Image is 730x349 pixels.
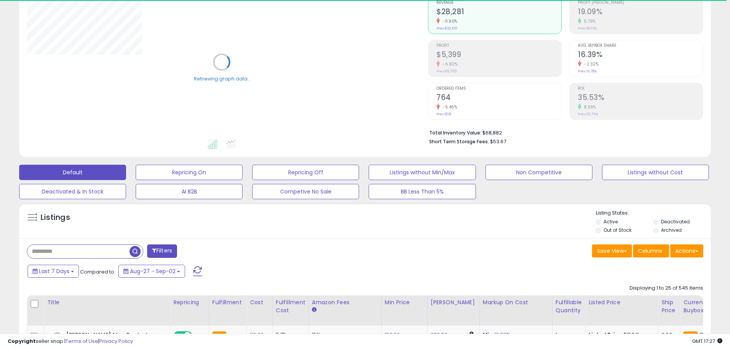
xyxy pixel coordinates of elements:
span: Columns [638,247,662,255]
div: Markup on Cost [483,298,549,306]
h2: 16.39% [578,50,703,61]
small: Prev: $5,795 [436,69,457,74]
small: -5.45% [440,104,457,110]
h2: 764 [436,93,561,103]
h5: Listings [41,212,70,223]
button: Save View [592,244,632,257]
span: Avg. Buybox Share [578,44,703,48]
small: Prev: 18.05% [578,26,597,31]
span: Revenue [436,1,561,5]
small: Amazon Fees. [312,306,317,313]
a: Terms of Use [66,338,98,345]
small: -2.32% [581,61,599,67]
button: Repricing On [136,165,243,180]
span: 2025-09-10 17:27 GMT [692,338,722,345]
div: Min Price [385,298,424,306]
span: Profit [PERSON_NAME] [578,1,703,5]
button: Non Competitive [486,165,592,180]
button: BB Less Than 5% [369,184,476,199]
div: Fulfillment [212,298,243,306]
button: Aug-27 - Sep-02 [118,265,185,278]
span: Ordered Items [436,87,561,91]
span: Aug-27 - Sep-02 [130,267,176,275]
button: Actions [670,244,703,257]
small: -11.90% [440,18,458,24]
button: Listings without Cost [602,165,709,180]
th: The percentage added to the cost of goods (COGS) that forms the calculator for Min & Max prices. [479,295,552,326]
button: Default [19,165,126,180]
span: $53.67 [490,138,506,145]
small: Prev: $32,100 [436,26,458,31]
span: Compared to: [80,268,115,275]
b: Total Inventory Value: [429,129,481,136]
li: $68,882 [429,128,697,137]
span: Last 7 Days [39,267,69,275]
small: Prev: 32.79% [578,112,598,116]
div: Title [47,298,167,306]
b: Short Term Storage Fees: [429,138,489,145]
h2: 35.53% [578,93,703,103]
p: Listing States: [596,210,711,217]
div: Fulfillment Cost [276,298,305,315]
div: Repricing [173,298,206,306]
small: Prev: 16.78% [578,69,597,74]
label: Archived [661,227,682,233]
div: Fulfillable Quantity [556,298,582,315]
div: Ship Price [661,298,677,315]
div: [PERSON_NAME] [431,298,476,306]
label: Deactivated [661,218,690,225]
div: Retrieving graph data.. [194,75,250,82]
h2: $28,281 [436,7,561,18]
h2: 19.09% [578,7,703,18]
button: Listings without Min/Max [369,165,476,180]
div: seller snap | | [8,338,133,345]
button: Repricing Off [252,165,359,180]
small: Prev: 808 [436,112,451,116]
span: Profit [436,44,561,48]
h2: $5,399 [436,50,561,61]
button: Last 7 Days [28,265,79,278]
small: -6.82% [440,61,458,67]
div: Cost [250,298,269,306]
button: Competive No Sale [252,184,359,199]
label: Active [604,218,618,225]
span: ROI [578,87,703,91]
button: Columns [633,244,669,257]
button: Filters [147,244,177,258]
div: Current Buybox Price [683,298,723,315]
button: AI B2B [136,184,243,199]
button: Deactivated & In Stock [19,184,126,199]
div: Displaying 1 to 25 of 545 items [630,285,703,292]
small: 5.76% [581,18,596,24]
div: Listed Price [589,298,655,306]
strong: Copyright [8,338,36,345]
small: 8.36% [581,104,596,110]
label: Out of Stock [604,227,632,233]
div: Amazon Fees [312,298,378,306]
a: Privacy Policy [99,338,133,345]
